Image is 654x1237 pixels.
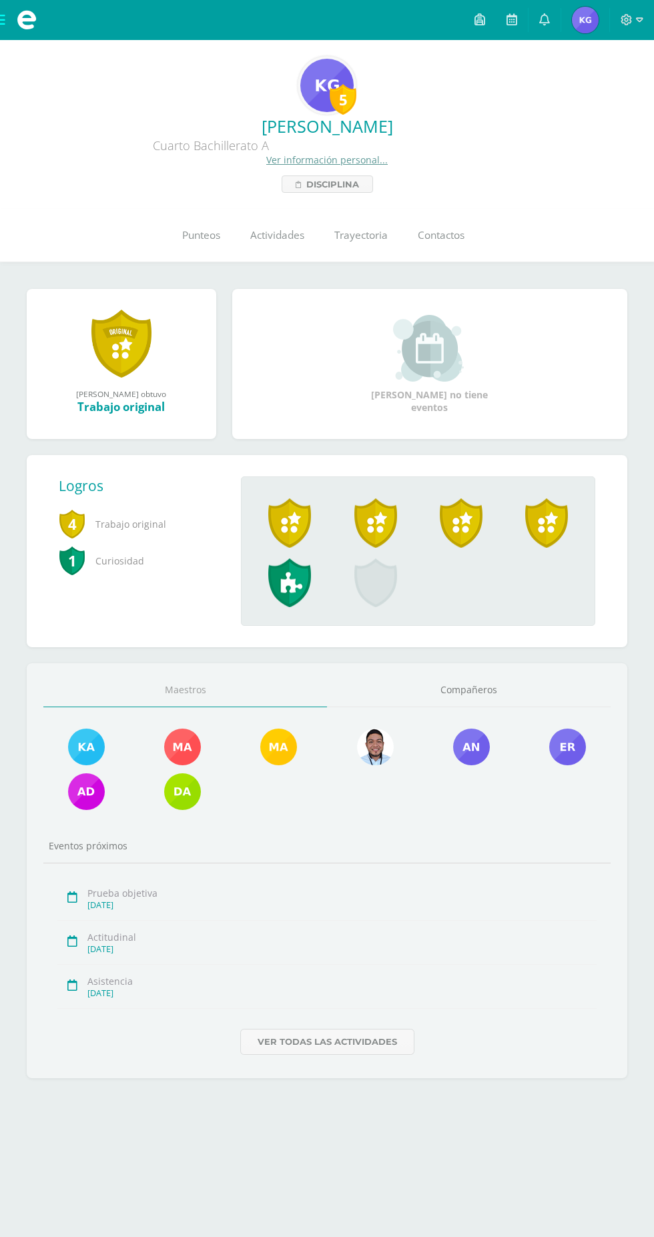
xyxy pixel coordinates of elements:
[402,209,479,262] a: Contactos
[334,228,388,242] span: Trayectoria
[11,115,643,137] a: [PERSON_NAME]
[59,476,230,495] div: Logros
[393,315,466,382] img: event_small.png
[240,1029,414,1055] a: Ver todas las actividades
[68,729,105,765] img: 1c285e60f6ff79110def83009e9e501a.png
[572,7,599,33] img: 63f8aef350845ec545102f51e5513826.png
[418,228,464,242] span: Contactos
[87,931,597,943] div: Actitudinal
[306,176,359,192] span: Disciplina
[59,545,85,576] span: 1
[59,506,220,542] span: Trabajo original
[87,899,597,911] div: [DATE]
[59,508,85,539] span: 4
[549,729,586,765] img: 3b51858fa93919ca30eb1aad2d2e7161.png
[260,729,297,765] img: f5bcdfe112135d8e2907dab10a7547e4.png
[266,153,388,166] a: Ver información personal...
[59,542,220,579] span: Curiosidad
[235,209,319,262] a: Actividades
[87,943,597,955] div: [DATE]
[182,228,220,242] span: Punteos
[330,84,356,115] div: 5
[327,673,611,707] a: Compañeros
[87,987,597,999] div: [DATE]
[300,59,354,112] img: fafa2f47348650c6c7b2579d35d492fa.png
[43,839,611,852] div: Eventos próximos
[43,673,327,707] a: Maestros
[164,729,201,765] img: c020eebe47570ddd332f87e65077e1d5.png
[282,175,373,193] a: Disciplina
[87,887,597,899] div: Prueba objetiva
[167,209,235,262] a: Punteos
[11,137,411,153] div: Cuarto Bachillerato A
[357,729,394,765] img: 6bf64b0700033a2ca3395562ad6aa597.png
[40,388,203,399] div: [PERSON_NAME] obtuvo
[453,729,490,765] img: 5b69ea46538634a852163c0590dc3ff7.png
[40,399,203,414] div: Trabajo original
[319,209,402,262] a: Trayectoria
[250,228,304,242] span: Actividades
[164,773,201,810] img: 88a90323325bc49c0ce6638e9591529c.png
[363,315,497,414] div: [PERSON_NAME] no tiene eventos
[68,773,105,810] img: 5b8d7d9bbaffbb1a03aab001d6a9fc01.png
[87,975,597,987] div: Asistencia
